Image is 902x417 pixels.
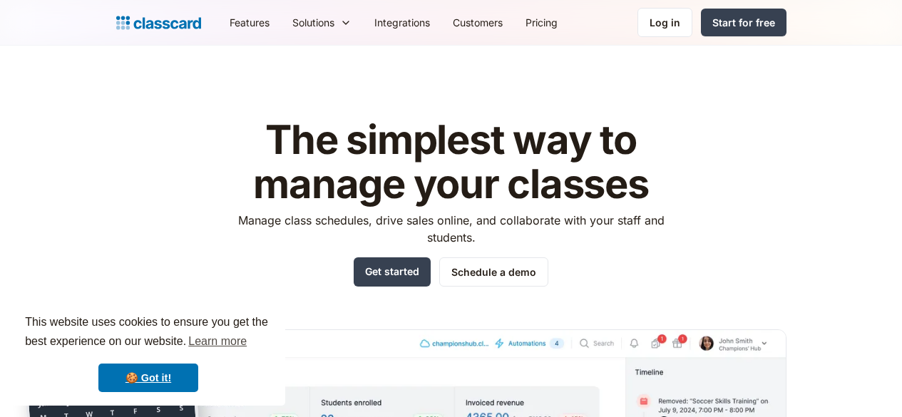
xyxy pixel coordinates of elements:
div: Log in [650,15,680,30]
a: Get started [354,257,431,287]
a: Features [218,6,281,38]
p: Manage class schedules, drive sales online, and collaborate with your staff and students. [225,212,677,246]
a: Schedule a demo [439,257,548,287]
a: Start for free [701,9,786,36]
span: This website uses cookies to ensure you get the best experience on our website. [25,314,272,352]
a: Pricing [514,6,569,38]
a: learn more about cookies [186,331,249,352]
div: Start for free [712,15,775,30]
div: Solutions [292,15,334,30]
a: Customers [441,6,514,38]
div: cookieconsent [11,300,285,406]
a: Integrations [363,6,441,38]
a: home [116,13,201,33]
a: Log in [637,8,692,37]
h1: The simplest way to manage your classes [225,118,677,206]
a: dismiss cookie message [98,364,198,392]
div: Solutions [281,6,363,38]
